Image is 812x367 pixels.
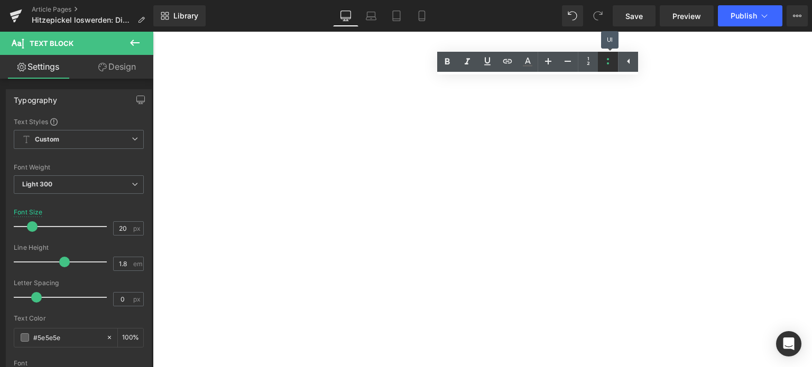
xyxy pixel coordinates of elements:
a: Desktop [333,5,358,26]
a: Laptop [358,5,384,26]
span: Preview [672,11,701,22]
div: Typography [14,90,57,105]
div: Letter Spacing [14,279,144,287]
span: Publish [731,12,757,20]
div: Open Intercom Messenger [776,331,801,356]
a: New Library [153,5,206,26]
a: Preview [660,5,714,26]
span: px [133,225,142,232]
div: % [118,328,143,347]
div: Line Height [14,244,144,251]
span: px [133,296,142,303]
a: Design [79,55,155,79]
div: Font Size [14,209,43,216]
span: Hitzepickel loswerden: Die besten Tipps für den [PERSON_NAME] [32,16,133,24]
span: Save [625,11,643,22]
span: Text Block [30,39,73,48]
div: Font [14,360,144,367]
b: Custom [35,135,59,144]
div: Text Styles [14,117,144,126]
button: Publish [718,5,782,26]
a: Mobile [409,5,435,26]
button: Redo [587,5,608,26]
div: Font Weight [14,164,144,171]
button: More [787,5,808,26]
button: Undo [562,5,583,26]
a: Tablet [384,5,409,26]
span: em [133,260,142,267]
span: Library [173,11,198,21]
b: Light 300 [22,180,52,188]
div: Text Color [14,315,144,322]
a: Article Pages [32,5,153,14]
input: Color [33,332,101,343]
